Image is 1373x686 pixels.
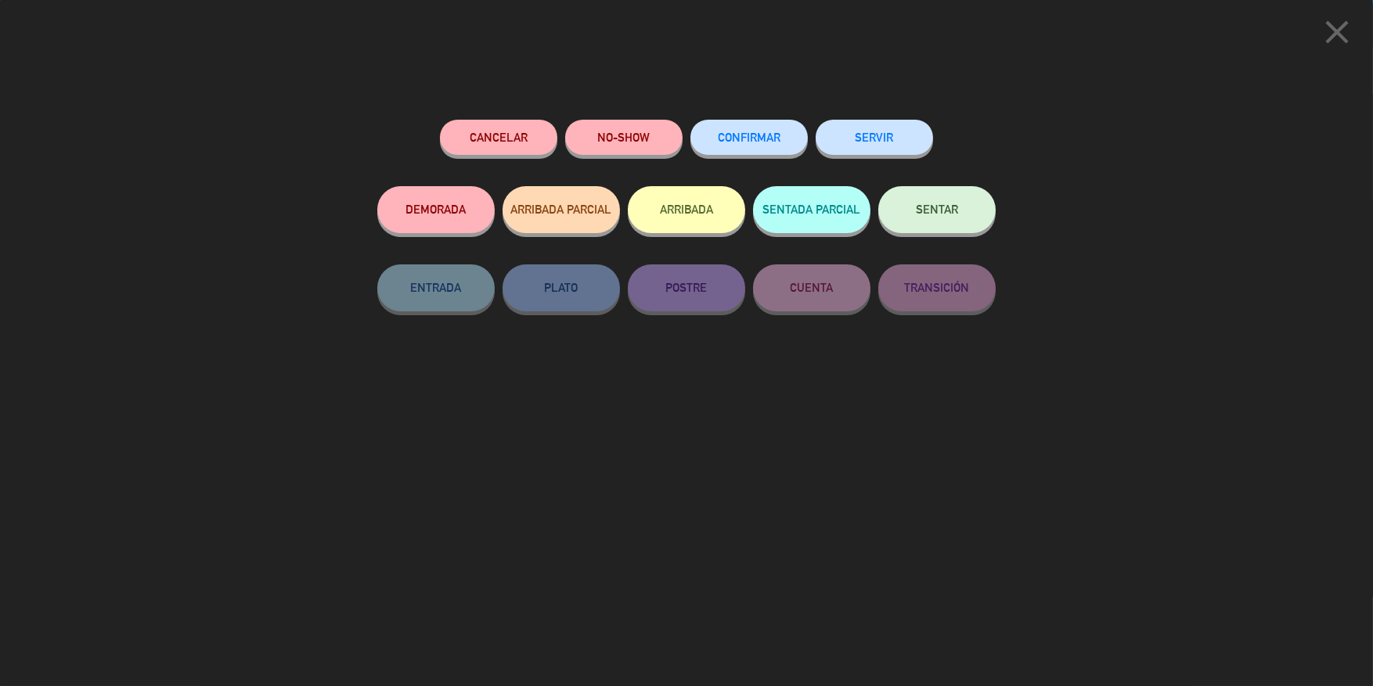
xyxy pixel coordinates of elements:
[1313,12,1361,58] button: close
[440,120,557,155] button: Cancelar
[816,120,933,155] button: SERVIR
[628,186,745,233] button: ARRIBADA
[878,186,996,233] button: SENTAR
[503,186,620,233] button: ARRIBADA PARCIAL
[916,203,958,216] span: SENTAR
[377,264,495,311] button: ENTRADA
[628,264,745,311] button: POSTRE
[718,131,780,144] span: CONFIRMAR
[1317,13,1357,52] i: close
[753,186,870,233] button: SENTADA PARCIAL
[377,186,495,233] button: DEMORADA
[511,203,612,216] span: ARRIBADA PARCIAL
[565,120,683,155] button: NO-SHOW
[878,264,996,311] button: TRANSICIÓN
[503,264,620,311] button: PLATO
[753,264,870,311] button: CUENTA
[690,120,808,155] button: CONFIRMAR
